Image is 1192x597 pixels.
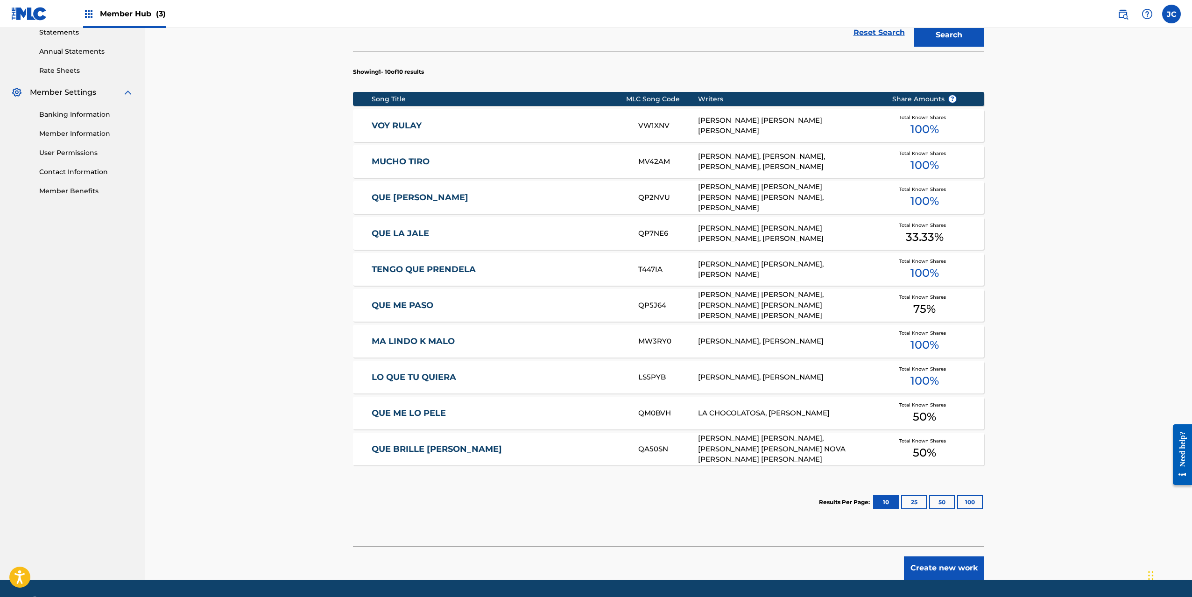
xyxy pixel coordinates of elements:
[698,289,878,321] div: [PERSON_NAME] [PERSON_NAME], [PERSON_NAME] [PERSON_NAME] [PERSON_NAME] [PERSON_NAME]
[638,228,698,239] div: QP7NE6
[929,495,955,509] button: 50
[899,365,950,372] span: Total Known Shares
[698,372,878,383] div: [PERSON_NAME], [PERSON_NAME]
[913,444,936,461] span: 50 %
[698,223,878,244] div: [PERSON_NAME] [PERSON_NAME] [PERSON_NAME], [PERSON_NAME]
[698,151,878,172] div: [PERSON_NAME], [PERSON_NAME], [PERSON_NAME], [PERSON_NAME]
[698,115,878,136] div: [PERSON_NAME] [PERSON_NAME] [PERSON_NAME]
[899,186,950,193] span: Total Known Shares
[1142,8,1153,20] img: help
[39,47,134,56] a: Annual Statements
[892,94,957,104] span: Share Amounts
[626,94,698,104] div: MLC Song Code
[638,156,698,167] div: MV42AM
[372,228,626,239] a: QUE LA JALE
[899,222,950,229] span: Total Known Shares
[698,433,878,465] div: [PERSON_NAME] [PERSON_NAME], [PERSON_NAME] [PERSON_NAME] NOVA [PERSON_NAME] [PERSON_NAME]
[1162,5,1181,23] div: User Menu
[913,408,936,425] span: 50 %
[873,495,899,509] button: 10
[39,148,134,158] a: User Permissions
[910,337,939,353] span: 100 %
[372,444,626,455] a: QUE BRILLE [PERSON_NAME]
[899,330,950,337] span: Total Known Shares
[638,120,698,131] div: VW1XNV
[698,259,878,280] div: [PERSON_NAME] [PERSON_NAME], [PERSON_NAME]
[957,495,983,509] button: 100
[372,408,626,419] a: QUE ME LO PELE
[698,408,878,419] div: LA CHOCOLATOSA, [PERSON_NAME]
[372,300,626,311] a: QUE ME PASO
[83,8,94,20] img: Top Rightsholders
[39,28,134,37] a: Statements
[638,444,698,455] div: QA50SN
[39,167,134,177] a: Contact Information
[30,87,96,98] span: Member Settings
[698,94,878,104] div: Writers
[1117,8,1129,20] img: search
[372,264,626,275] a: TENGO QUE PRENDELA
[899,437,950,444] span: Total Known Shares
[100,8,166,19] span: Member Hub
[372,156,626,167] a: MUCHO TIRO
[39,66,134,76] a: Rate Sheets
[698,336,878,347] div: [PERSON_NAME], [PERSON_NAME]
[638,336,698,347] div: MW3RY0
[899,294,950,301] span: Total Known Shares
[910,193,939,210] span: 100 %
[638,300,698,311] div: QP5J64
[1166,417,1192,492] iframe: Resource Center
[1114,5,1132,23] a: Public Search
[910,121,939,138] span: 100 %
[638,192,698,203] div: QP2NVU
[1148,562,1154,590] div: Drag
[638,264,698,275] div: T447IA
[11,87,22,98] img: Member Settings
[906,229,944,246] span: 33.33 %
[39,110,134,119] a: Banking Information
[819,498,872,506] p: Results Per Page:
[949,95,956,103] span: ?
[372,120,626,131] a: VOY RULAY
[910,157,939,174] span: 100 %
[904,556,984,580] button: Create new work
[913,301,936,317] span: 75 %
[1145,552,1192,597] iframe: Chat Widget
[849,22,910,43] a: Reset Search
[372,94,626,104] div: Song Title
[910,372,939,389] span: 100 %
[39,186,134,196] a: Member Benefits
[899,401,950,408] span: Total Known Shares
[910,265,939,281] span: 100 %
[638,372,698,383] div: LS5PYB
[11,7,47,21] img: MLC Logo
[698,182,878,213] div: [PERSON_NAME] [PERSON_NAME] [PERSON_NAME] [PERSON_NAME], [PERSON_NAME]
[914,23,984,47] button: Search
[39,129,134,139] a: Member Information
[901,495,927,509] button: 25
[372,192,626,203] a: QUE [PERSON_NAME]
[353,68,424,76] p: Showing 1 - 10 of 10 results
[638,408,698,419] div: QM0BVH
[372,336,626,347] a: MA LINDO K MALO
[1138,5,1157,23] div: Help
[372,372,626,383] a: LO QUE TU QUIERA
[899,114,950,121] span: Total Known Shares
[899,150,950,157] span: Total Known Shares
[156,9,166,18] span: (3)
[899,258,950,265] span: Total Known Shares
[122,87,134,98] img: expand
